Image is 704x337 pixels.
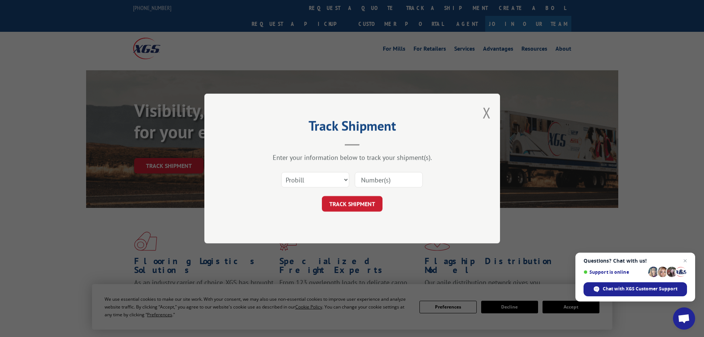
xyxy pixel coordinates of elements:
[584,269,646,275] span: Support is online
[603,286,677,292] span: Chat with XGS Customer Support
[673,307,695,330] a: Open chat
[584,282,687,296] span: Chat with XGS Customer Support
[241,121,463,135] h2: Track Shipment
[322,196,382,212] button: TRACK SHIPMENT
[483,103,491,122] button: Close modal
[355,172,423,188] input: Number(s)
[584,258,687,264] span: Questions? Chat with us!
[241,153,463,162] div: Enter your information below to track your shipment(s).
